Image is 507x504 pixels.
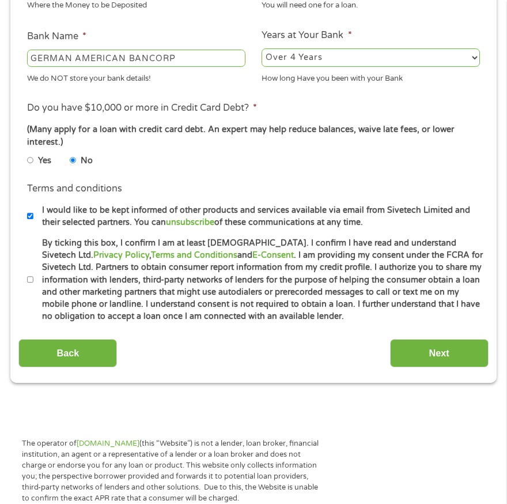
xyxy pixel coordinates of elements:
[33,204,486,229] label: I would like to be kept informed of other products and services available via email from Sivetech...
[33,237,486,323] label: By ticking this box, I confirm I am at least [DEMOGRAPHIC_DATA]. I confirm I have read and unders...
[27,31,86,43] label: Bank Name
[22,438,322,503] p: The operator of (this “Website”) is not a lender, loan broker, financial institution, an agent or...
[27,102,257,114] label: Do you have $10,000 or more in Credit Card Debt?
[166,217,214,227] a: unsubscribe
[262,69,480,85] div: How long Have you been with your Bank
[81,155,93,167] label: No
[77,439,139,448] a: [DOMAIN_NAME]
[252,250,294,260] a: E-Consent
[262,29,351,42] label: Years at Your Bank
[93,250,149,260] a: Privacy Policy
[18,339,117,367] input: Back
[38,155,51,167] label: Yes
[151,250,237,260] a: Terms and Conditions
[390,339,489,367] input: Next
[27,123,480,148] div: (Many apply for a loan with credit card debt. An expert may help reduce balances, waive late fees...
[27,69,245,85] div: We do NOT store your bank details!
[27,183,122,195] label: Terms and conditions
